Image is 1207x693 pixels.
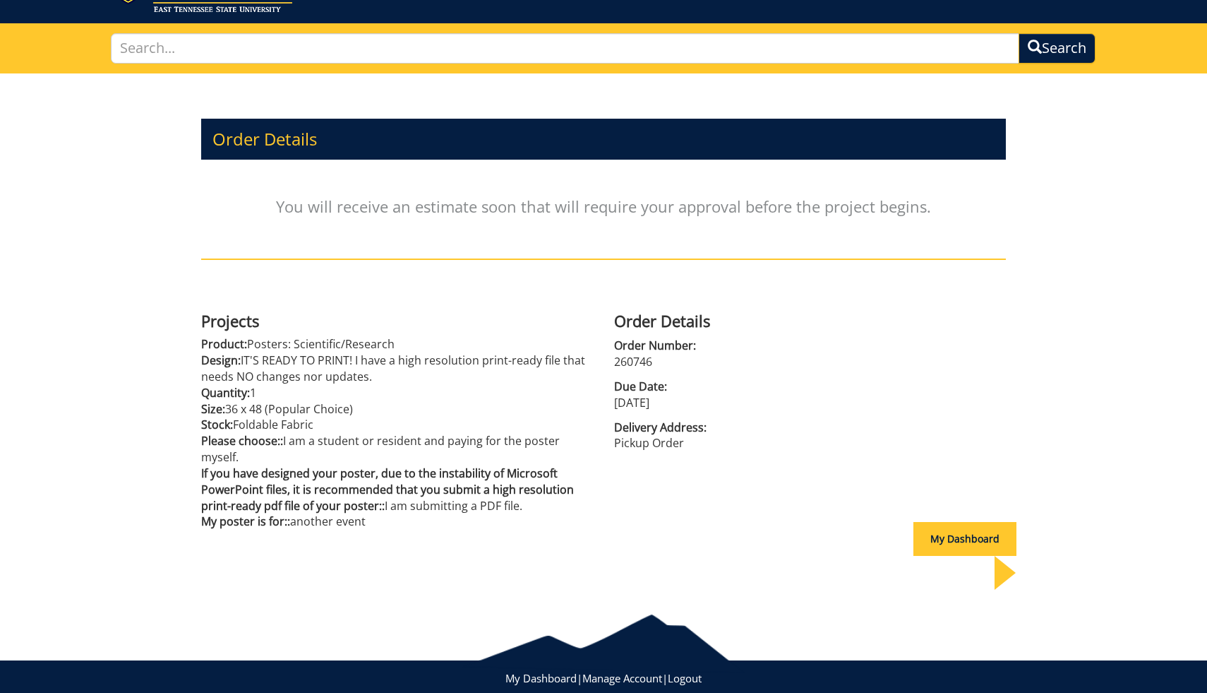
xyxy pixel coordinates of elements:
[201,401,593,417] p: 36 x 48 (Popular Choice)
[201,353,593,385] p: IT'S READY TO PRINT! I have a high resolution print-ready file that needs NO changes nor updates.
[201,417,233,432] span: Stock:
[201,167,1006,246] p: You will receive an estimate soon that will require your approval before the project begins.
[614,379,1006,395] span: Due Date:
[913,522,1016,556] div: My Dashboard
[201,466,593,514] p: I am submitting a PDF file.
[201,336,593,353] p: Posters: Scientific/Research
[201,433,593,466] p: I am a student or resident and paying for the poster myself.
[614,338,1006,354] span: Order Number:
[201,119,1006,160] h3: Order Details
[614,312,1006,329] h4: Order Details
[201,466,574,514] span: If you have designed your poster, due to the instability of Microsoft PowerPoint files, it is rec...
[668,671,702,685] a: Logout
[614,435,1006,451] p: Pickup Order
[913,532,1016,545] a: My Dashboard
[614,395,1006,411] p: [DATE]
[201,514,593,530] p: another event
[201,433,283,449] span: Please choose::
[201,401,225,417] span: Size:
[614,420,1006,436] span: Delivery Address:
[614,354,1006,370] p: 260746
[201,385,250,401] span: Quantity:
[201,385,593,401] p: 1
[111,33,1019,64] input: Search...
[582,671,662,685] a: Manage Account
[201,353,241,368] span: Design:
[201,336,247,352] span: Product:
[1019,33,1095,64] button: Search
[201,417,593,433] p: Foldable Fabric
[201,312,593,329] h4: Projects
[201,514,290,529] span: My poster is for::
[505,671,577,685] a: My Dashboard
